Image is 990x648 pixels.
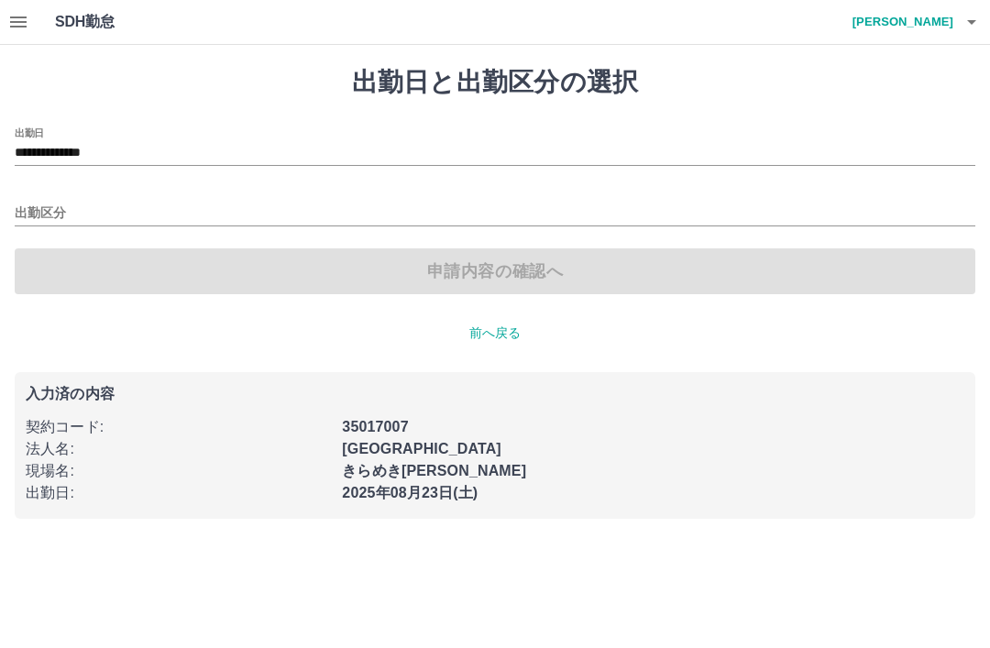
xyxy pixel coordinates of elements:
[26,387,964,401] p: 入力済の内容
[26,460,331,482] p: 現場名 :
[26,438,331,460] p: 法人名 :
[15,67,975,98] h1: 出勤日と出勤区分の選択
[15,324,975,343] p: 前へ戻る
[26,482,331,504] p: 出勤日 :
[342,419,408,434] b: 35017007
[26,416,331,438] p: 契約コード :
[342,485,478,500] b: 2025年08月23日(土)
[342,463,526,478] b: きらめき[PERSON_NAME]
[15,126,44,139] label: 出勤日
[342,441,501,456] b: [GEOGRAPHIC_DATA]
